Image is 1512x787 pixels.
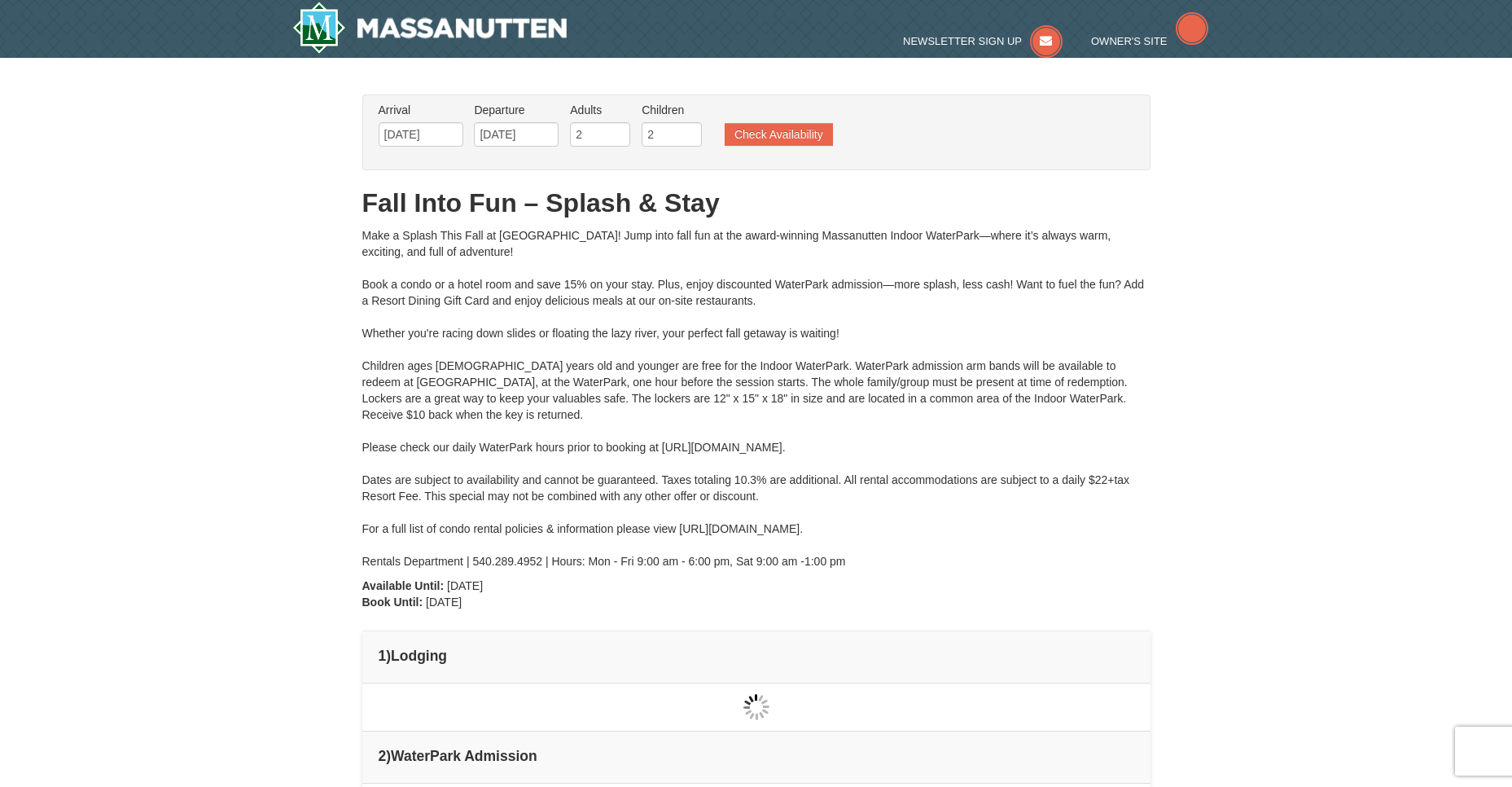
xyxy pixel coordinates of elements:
span: Owner's Site [1091,35,1168,47]
strong: Available Until: [362,579,445,592]
span: [DATE] [426,596,462,609]
h4: 2 WaterPark Admission [379,748,1134,764]
a: Massanutten Resort [292,2,568,54]
strong: Book Until: [362,596,423,609]
span: [DATE] [447,579,483,592]
img: wait gif [743,694,769,720]
a: Newsletter Sign Up [903,35,1063,47]
h1: Fall Into Fun – Splash & Stay [362,187,1150,219]
label: Arrival [379,102,463,118]
label: Departure [474,102,559,118]
label: Adults [570,102,630,118]
img: Massanutten Resort Logo [292,2,568,54]
label: Children [642,102,702,118]
button: Check Availability [725,123,833,146]
span: ) [386,648,391,664]
a: Owner's Site [1091,35,1208,47]
h4: 1 Lodging [379,648,1134,664]
div: Make a Splash This Fall at [GEOGRAPHIC_DATA]! Jump into fall fun at the award-winning Massanutten... [362,227,1150,569]
span: ) [386,748,391,764]
span: Newsletter Sign Up [903,35,1022,47]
